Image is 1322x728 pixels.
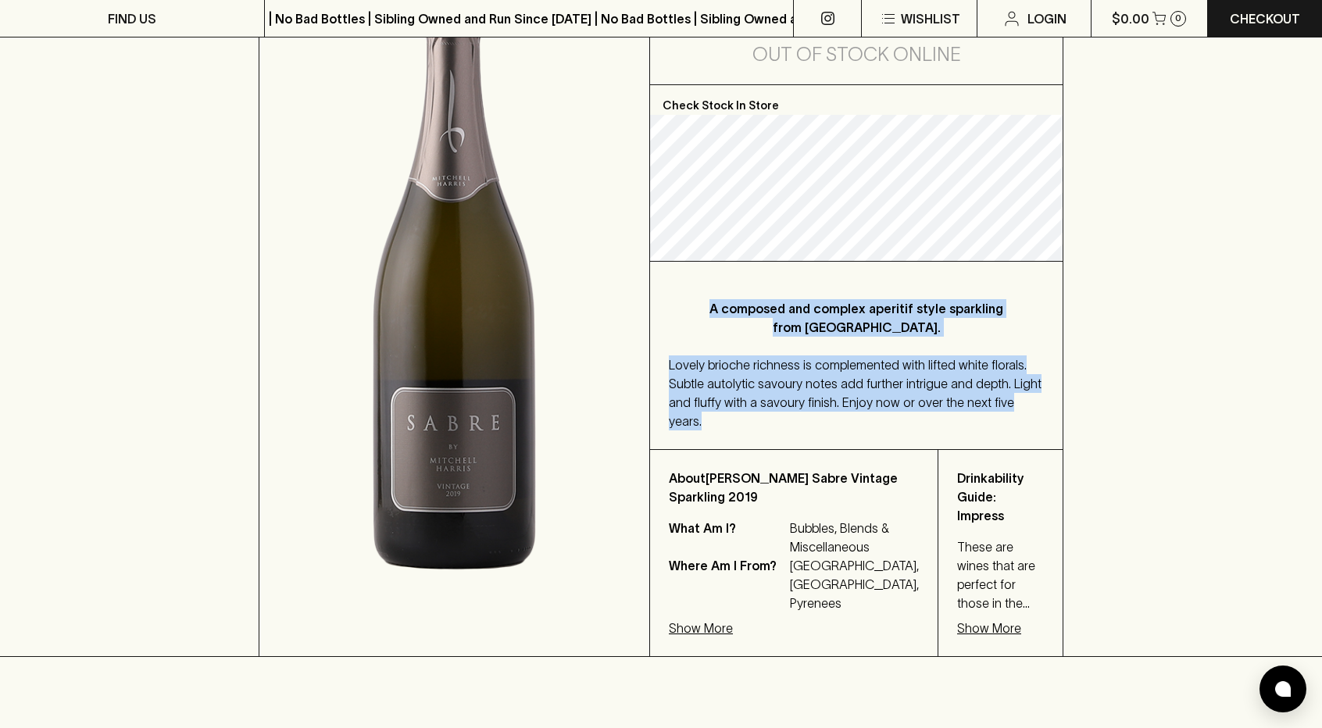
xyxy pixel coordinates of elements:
[669,519,786,556] p: What Am I?
[957,471,1024,523] b: Drinkability Guide: Impress
[1275,681,1291,697] img: bubble-icon
[1112,9,1149,28] p: $0.00
[790,519,919,556] p: Bubbles, Blends & Miscellaneous
[108,9,156,28] p: FIND US
[790,556,919,612] p: [GEOGRAPHIC_DATA], [GEOGRAPHIC_DATA], Pyrenees
[1175,14,1181,23] p: 0
[669,556,786,612] p: Where Am I From?
[1027,9,1067,28] p: Login
[957,619,1021,637] p: Show More
[669,619,733,637] p: Show More
[669,358,1042,428] span: Lovely brioche richness is complemented with lifted white florals. Subtle autolytic savoury notes...
[957,537,1044,612] p: These are wines that are perfect for those in the know, those who want to know, the aspirational,...
[650,85,1063,115] p: Check Stock In Store
[752,42,961,67] h5: Out of Stock Online
[1230,9,1300,28] p: Checkout
[669,469,919,506] p: About [PERSON_NAME] Sabre Vintage Sparkling 2019
[700,299,1013,337] p: A composed and complex aperitif style sparkling from [GEOGRAPHIC_DATA].
[901,9,960,28] p: Wishlist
